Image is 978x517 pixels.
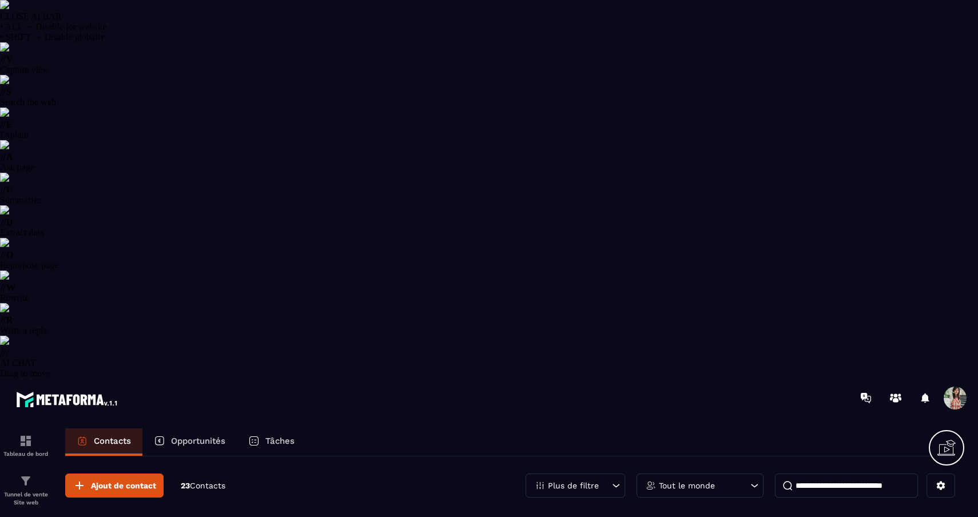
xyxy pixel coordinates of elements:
[548,482,599,490] p: Plus de filtre
[19,434,33,448] img: formation
[65,428,142,456] a: Contacts
[659,482,715,490] p: Tout le monde
[65,474,164,498] button: Ajout de contact
[94,436,131,446] p: Contacts
[3,491,49,507] p: Tunnel de vente Site web
[3,466,49,515] a: formationformationTunnel de vente Site web
[171,436,225,446] p: Opportunités
[237,428,306,456] a: Tâches
[265,436,295,446] p: Tâches
[19,474,33,488] img: formation
[91,480,156,491] span: Ajout de contact
[3,451,49,457] p: Tableau de bord
[190,481,225,490] span: Contacts
[142,428,237,456] a: Opportunités
[3,425,49,466] a: formationformationTableau de bord
[181,480,225,491] p: 23
[16,389,119,409] img: logo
